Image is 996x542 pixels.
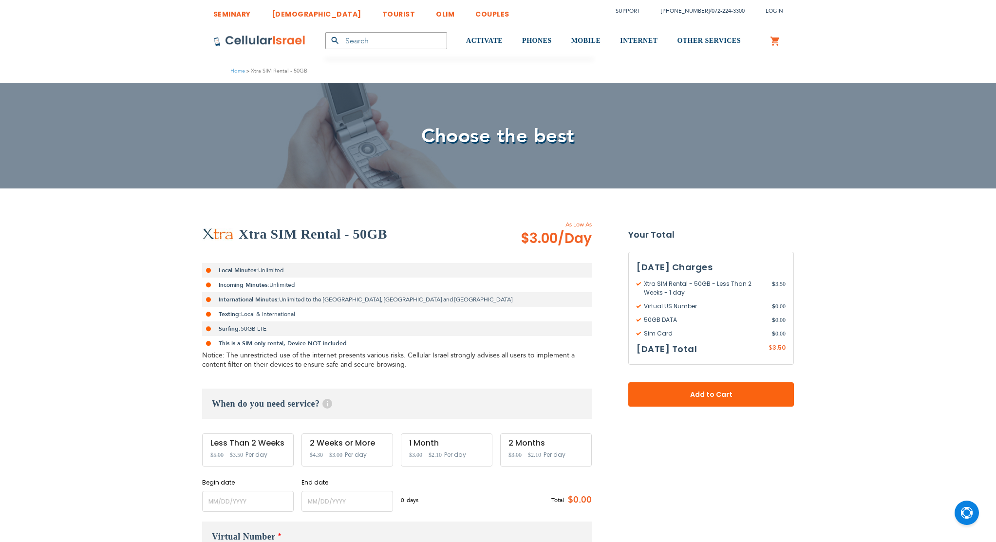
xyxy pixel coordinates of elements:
[202,389,592,419] h3: When do you need service?
[616,7,640,15] a: Support
[272,2,361,20] a: [DEMOGRAPHIC_DATA]
[202,478,294,487] label: Begin date
[407,496,418,505] span: days
[230,451,243,458] span: $3.50
[522,37,552,44] span: PHONES
[219,296,279,303] strong: International Minutes:
[202,321,592,336] li: 50GB LTE
[345,450,367,459] span: Per day
[564,493,592,507] span: $0.00
[409,439,484,448] div: 1 Month
[202,292,592,307] li: Unlimited to the [GEOGRAPHIC_DATA], [GEOGRAPHIC_DATA] and [GEOGRAPHIC_DATA]
[766,7,783,15] span: Login
[213,2,251,20] a: SEMINARY
[301,491,393,512] input: MM/DD/YYYY
[212,532,276,542] span: Virtual Number
[245,66,307,75] li: Xtra SIM Rental - 50GB
[219,325,241,333] strong: Surfing:
[558,229,592,248] span: /Day
[301,478,393,487] label: End date
[651,4,745,18] li: /
[325,32,447,49] input: Search
[571,23,601,59] a: MOBILE
[772,280,786,297] span: 3.50
[230,67,245,75] a: Home
[219,281,269,289] strong: Incoming Minutes:
[637,302,772,311] span: Virtual US Number
[508,439,583,448] div: 2 Months
[219,266,258,274] strong: Local Minutes:
[637,260,786,275] h3: [DATE] Charges
[772,302,786,311] span: 0.00
[544,450,565,459] span: Per day
[421,123,575,150] span: Choose the best
[661,7,710,15] a: [PHONE_NUMBER]
[769,344,772,353] span: $
[466,23,503,59] a: ACTIVATE
[637,316,772,324] span: 50GB DATA
[522,23,552,59] a: PHONES
[677,37,741,44] span: OTHER SERVICES
[637,342,697,356] h3: [DATE] Total
[772,280,775,288] span: $
[219,310,241,318] strong: Texting:
[620,23,658,59] a: INTERNET
[401,496,407,505] span: 0
[772,316,786,324] span: 0.00
[444,450,466,459] span: Per day
[239,224,387,244] h2: Xtra SIM Rental - 50GB
[436,2,454,20] a: OLIM
[210,451,224,458] span: $5.00
[772,329,786,338] span: 0.00
[213,35,306,47] img: Cellular Israel Logo
[202,491,294,512] input: MM/DD/YYYY
[382,2,415,20] a: TOURIST
[329,451,342,458] span: $3.00
[628,227,794,242] strong: Your Total
[772,302,775,311] span: $
[202,278,592,292] li: Unlimited
[202,351,592,369] div: Notice: The unrestricted use of the internet presents various risks. Cellular Israel strongly adv...
[409,451,422,458] span: $3.00
[310,451,323,458] span: $4.30
[429,451,442,458] span: $2.10
[202,263,592,278] li: Unlimited
[660,390,762,400] span: Add to Cart
[571,37,601,44] span: MOBILE
[202,228,234,241] img: Xtra SIM Rental - 50GB
[772,343,786,352] span: 3.50
[508,451,522,458] span: $3.00
[494,220,592,229] span: As Low As
[620,37,658,44] span: INTERNET
[628,382,794,407] button: Add to Cart
[772,329,775,338] span: $
[551,496,564,505] span: Total
[466,37,503,44] span: ACTIVATE
[637,329,772,338] span: Sim Card
[322,399,332,409] span: Help
[677,23,741,59] a: OTHER SERVICES
[219,339,347,347] strong: This is a SIM only rental, Device NOT included
[475,2,509,20] a: COUPLES
[310,439,385,448] div: 2 Weeks or More
[712,7,745,15] a: 072-224-3300
[528,451,541,458] span: $2.10
[210,439,285,448] div: Less Than 2 Weeks
[637,280,772,297] span: Xtra SIM Rental - 50GB - Less Than 2 Weeks - 1 day
[521,229,592,248] span: $3.00
[245,450,267,459] span: Per day
[202,307,592,321] li: Local & International
[772,316,775,324] span: $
